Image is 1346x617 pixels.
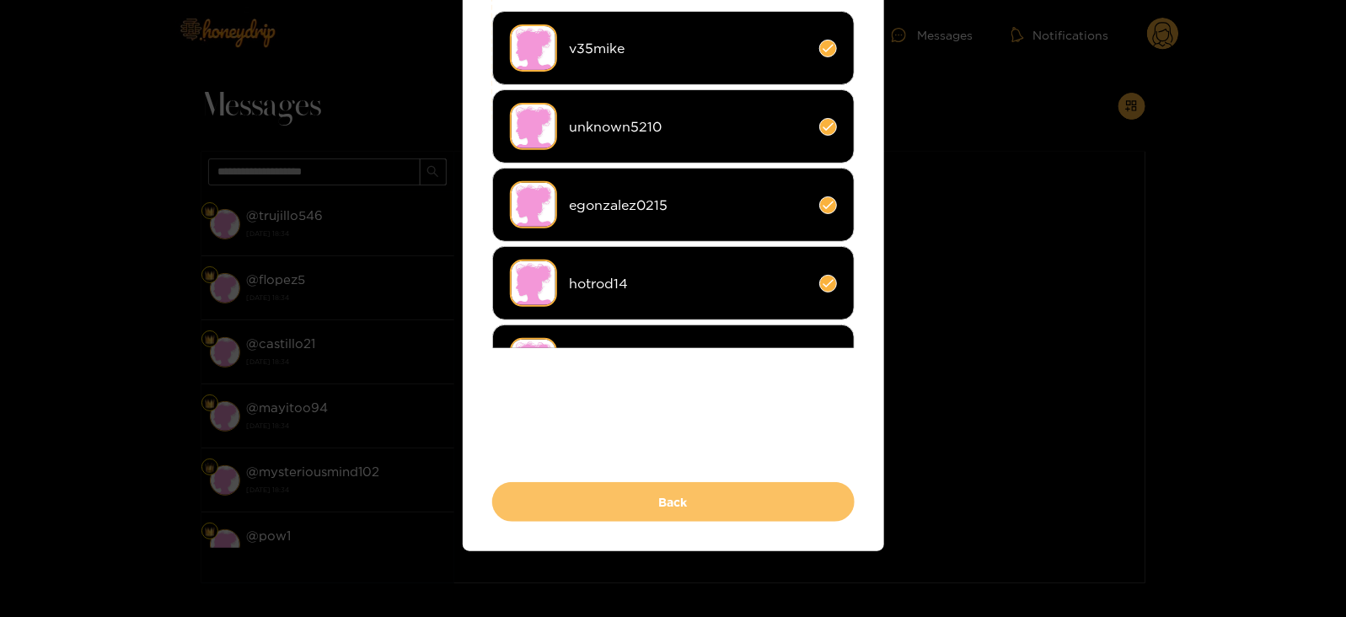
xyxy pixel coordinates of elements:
[510,103,557,150] img: no-avatar.png
[510,181,557,228] img: no-avatar.png
[492,482,855,522] button: Back
[570,117,807,137] span: unknown5210
[510,338,557,385] img: no-avatar.png
[510,24,557,72] img: no-avatar.png
[570,196,807,215] span: egonzalez0215
[570,39,807,58] span: v35mike
[570,274,807,293] span: hotrod14
[510,260,557,307] img: no-avatar.png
